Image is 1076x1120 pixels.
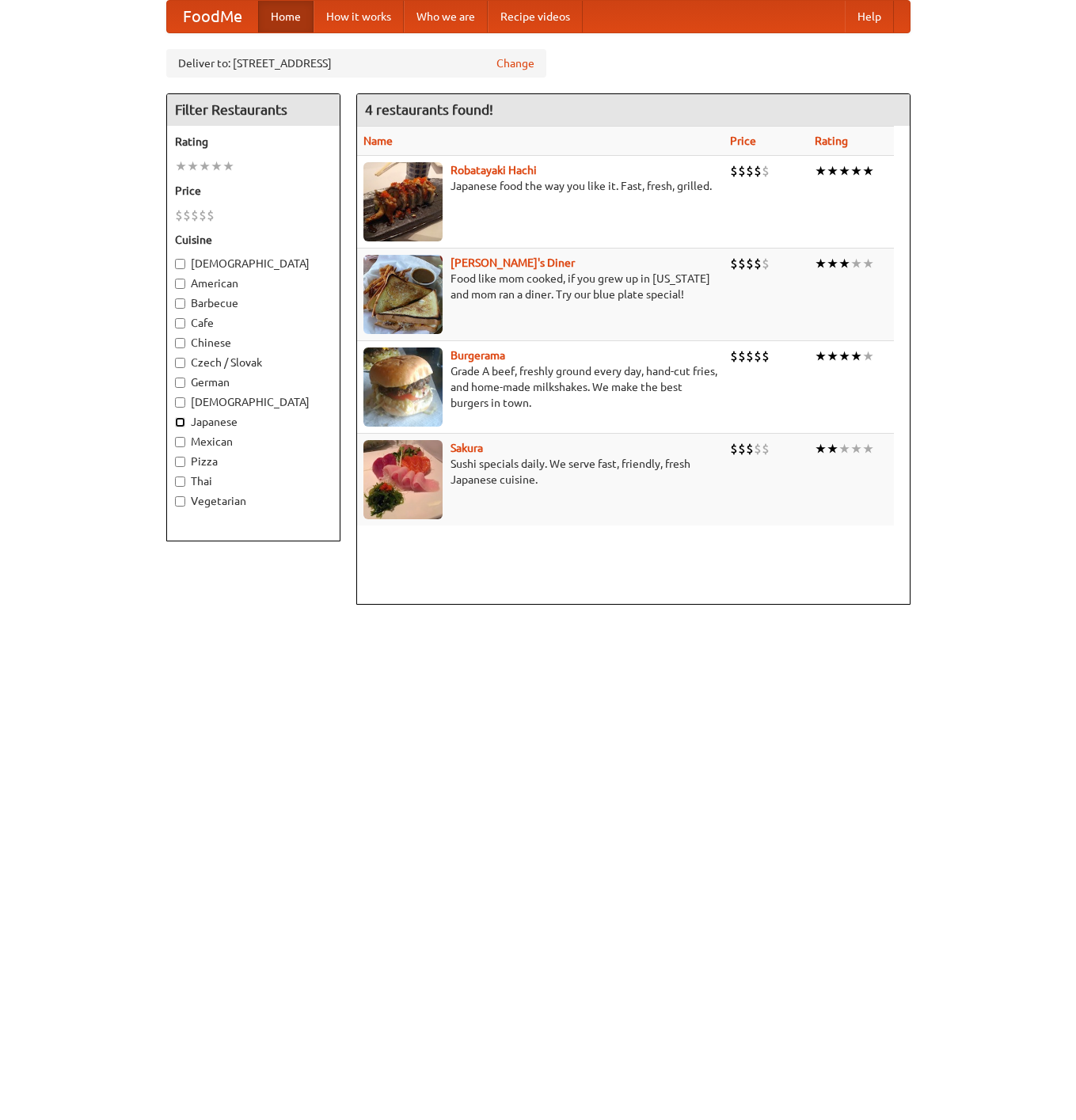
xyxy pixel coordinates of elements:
label: [DEMOGRAPHIC_DATA] [175,256,332,271]
label: Cafe [175,315,332,331]
li: ★ [850,347,862,365]
li: $ [754,162,762,180]
li: ★ [862,347,874,365]
li: ★ [187,158,199,175]
li: ★ [862,255,874,272]
li: $ [746,347,754,365]
ng-pluralize: 4 restaurants found! [365,102,493,117]
li: ★ [815,162,827,180]
a: FoodMe [167,1,258,32]
li: $ [730,162,738,180]
li: $ [730,255,738,272]
input: [DEMOGRAPHIC_DATA] [175,259,185,269]
li: $ [762,255,770,272]
li: $ [738,162,746,180]
a: Help [845,1,894,32]
li: $ [730,440,738,457]
label: Vegetarian [175,493,332,509]
li: $ [183,207,191,224]
img: sallys.jpg [363,255,443,334]
li: $ [762,347,770,365]
li: ★ [838,255,850,272]
li: ★ [211,158,222,175]
label: American [175,275,332,291]
li: ★ [815,347,827,365]
a: Sakura [451,442,483,454]
li: $ [746,255,754,272]
li: ★ [827,347,838,365]
li: $ [191,207,199,224]
li: $ [762,162,770,180]
a: Home [258,1,314,32]
input: Chinese [175,338,185,348]
p: Grade A beef, freshly ground every day, hand-cut fries, and home-made milkshakes. We make the bes... [363,363,717,411]
p: Food like mom cooked, if you grew up in [US_STATE] and mom ran a diner. Try our blue plate special! [363,271,717,302]
a: Recipe videos [488,1,583,32]
img: robatayaki.jpg [363,162,443,241]
input: American [175,279,185,289]
a: Burgerama [451,349,505,362]
li: ★ [862,162,874,180]
li: ★ [827,162,838,180]
label: Czech / Slovak [175,355,332,370]
li: $ [199,207,207,224]
input: Mexican [175,437,185,447]
label: Chinese [175,335,332,351]
li: ★ [815,255,827,272]
label: Mexican [175,434,332,450]
input: Japanese [175,417,185,427]
h5: Price [175,183,332,199]
li: $ [738,347,746,365]
li: ★ [850,162,862,180]
li: $ [730,347,738,365]
a: Robatayaki Hachi [451,164,537,177]
li: $ [762,440,770,457]
li: ★ [850,440,862,457]
li: $ [754,347,762,365]
h4: Filter Restaurants [167,94,340,126]
label: Thai [175,473,332,489]
li: $ [175,207,183,224]
a: Rating [815,135,848,147]
input: [DEMOGRAPHIC_DATA] [175,397,185,408]
li: $ [738,440,746,457]
div: Deliver to: [STREET_ADDRESS] [166,49,546,78]
input: Barbecue [175,298,185,309]
input: Thai [175,476,185,487]
li: $ [746,440,754,457]
li: $ [738,255,746,272]
li: $ [207,207,215,224]
a: Name [363,135,393,147]
h5: Rating [175,134,332,150]
p: Japanese food the way you like it. Fast, fresh, grilled. [363,178,717,194]
li: ★ [175,158,187,175]
input: Vegetarian [175,496,185,507]
li: ★ [815,440,827,457]
label: Barbecue [175,295,332,311]
label: Pizza [175,454,332,469]
input: Cafe [175,318,185,328]
h5: Cuisine [175,232,332,248]
label: Japanese [175,414,332,430]
a: [PERSON_NAME]'s Diner [451,256,575,269]
li: ★ [850,255,862,272]
img: burgerama.jpg [363,347,443,427]
li: $ [754,255,762,272]
a: Change [496,55,534,71]
a: Who we are [404,1,488,32]
img: sakura.jpg [363,440,443,519]
li: ★ [827,440,838,457]
label: German [175,374,332,390]
input: German [175,378,185,388]
li: $ [754,440,762,457]
li: ★ [862,440,874,457]
li: ★ [827,255,838,272]
input: Pizza [175,457,185,467]
p: Sushi specials daily. We serve fast, friendly, fresh Japanese cuisine. [363,456,717,488]
li: ★ [838,162,850,180]
li: ★ [838,440,850,457]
